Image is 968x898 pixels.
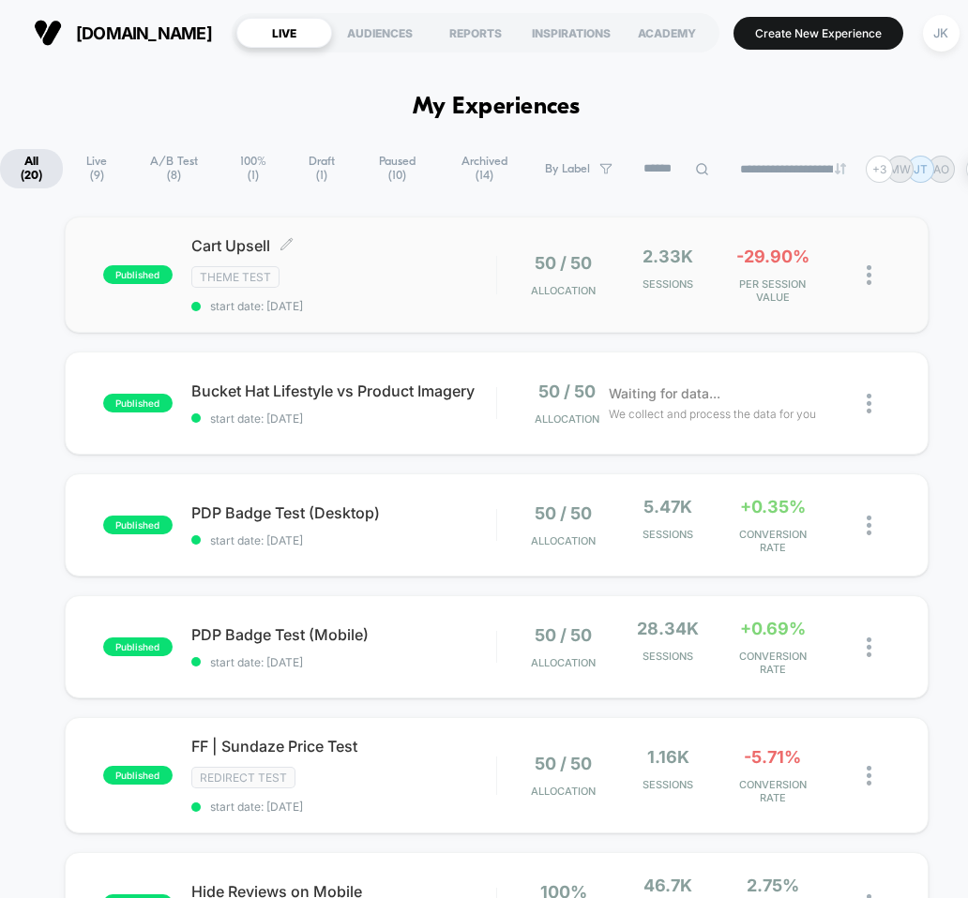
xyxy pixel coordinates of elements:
[523,18,619,48] div: INSPIRATIONS
[103,637,173,656] span: published
[191,625,496,644] span: PDP Badge Test (Mobile)
[867,394,871,413] img: close
[866,156,893,183] div: + 3
[191,800,496,814] span: start date: [DATE]
[914,162,928,176] p: JT
[725,528,820,554] span: CONVERSION RATE
[103,265,173,284] span: published
[867,637,871,657] img: close
[923,15,960,52] div: JK
[356,149,437,188] span: Paused ( 10 )
[531,785,596,798] span: Allocation
[191,382,496,400] span: Bucket Hat Lifestyle vs Product Imagery
[747,876,799,895] span: 2.75%
[131,149,219,188] span: A/B Test ( 8 )
[725,778,820,804] span: CONVERSION RATE
[740,619,806,638] span: +0.69%
[28,18,218,48] button: [DOMAIN_NAME]
[736,247,809,266] span: -29.90%
[191,266,280,288] span: Theme Test
[744,747,801,767] span: -5.71%
[643,497,692,516] span: 5.47k
[103,516,173,534] span: published
[413,94,581,121] h1: My Experiences
[867,265,871,285] img: close
[643,247,693,266] span: 2.33k
[621,778,716,791] span: Sessions
[535,625,592,645] span: 50 / 50
[889,162,911,176] p: MW
[191,503,496,522] span: PDP Badge Test (Desktop)
[191,236,496,255] span: Cart Upsell
[609,405,816,423] span: We collect and process the data for you
[621,277,716,291] span: Sessions
[835,163,846,174] img: end
[647,747,689,767] span: 1.16k
[917,14,965,52] button: JK
[740,497,806,516] span: +0.35%
[220,149,285,188] span: 100% ( 1 )
[531,656,596,669] span: Allocation
[538,382,596,401] span: 50 / 50
[545,162,590,176] span: By Label
[643,876,692,895] span: 46.7k
[103,394,173,412] span: published
[531,284,596,297] span: Allocation
[867,516,871,535] img: close
[535,503,592,523] span: 50 / 50
[236,18,332,48] div: LIVE
[34,19,62,47] img: Visually logo
[725,650,820,676] span: CONVERSION RATE
[289,149,354,188] span: Draft ( 1 )
[619,18,715,48] div: ACADEMY
[621,650,716,663] span: Sessions
[332,18,428,48] div: AUDIENCES
[933,162,949,176] p: AO
[440,149,529,188] span: Archived ( 14 )
[621,528,716,541] span: Sessions
[191,655,496,669] span: start date: [DATE]
[725,277,820,304] span: PER SESSION VALUE
[428,18,523,48] div: REPORTS
[191,737,496,756] span: FF | Sundaze Price Test
[535,253,592,273] span: 50 / 50
[191,533,496,547] span: start date: [DATE]
[535,412,599,426] span: Allocation
[191,767,295,788] span: Redirect Test
[66,149,129,188] span: Live ( 9 )
[531,534,596,547] span: Allocation
[191,412,496,426] span: start date: [DATE]
[103,766,173,785] span: published
[535,754,592,773] span: 50 / 50
[734,17,903,50] button: Create New Experience
[637,619,699,638] span: 28.34k
[191,299,496,313] span: start date: [DATE]
[867,766,871,786] img: close
[609,383,720,404] span: Waiting for data...
[76,23,212,43] span: [DOMAIN_NAME]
